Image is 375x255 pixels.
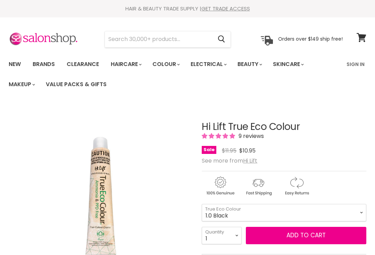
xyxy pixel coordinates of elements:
[202,157,257,165] span: See more from
[202,132,236,140] span: 4.89 stars
[41,77,112,92] a: Value Packs & Gifts
[202,175,239,197] img: genuine.gif
[202,122,366,132] h1: Hi Lift True Eco Colour
[147,57,184,72] a: Colour
[236,132,264,140] span: 9 reviews
[342,57,369,72] a: Sign In
[202,227,242,244] select: Quantity
[105,31,231,48] form: Product
[278,36,343,42] p: Orders over $149 ship free!
[185,57,231,72] a: Electrical
[222,147,236,155] span: $11.95
[243,157,257,165] a: Hi Lift
[105,31,212,47] input: Search
[27,57,60,72] a: Brands
[232,57,266,72] a: Beauty
[240,175,277,197] img: shipping.gif
[61,57,104,72] a: Clearance
[268,57,308,72] a: Skincare
[278,175,315,197] img: returns.gif
[202,146,216,154] span: Sale
[201,5,250,12] a: GET TRADE ACCESS
[3,54,342,94] ul: Main menu
[239,147,256,155] span: $10.95
[212,31,231,47] button: Search
[246,227,366,244] button: Add to cart
[3,77,39,92] a: Makeup
[106,57,146,72] a: Haircare
[3,57,26,72] a: New
[286,231,326,239] span: Add to cart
